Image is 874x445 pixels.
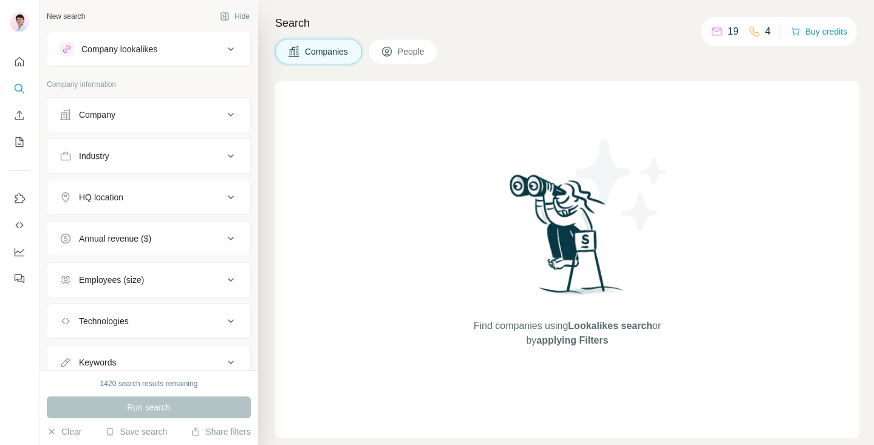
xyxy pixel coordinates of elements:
[470,319,664,348] span: Find companies using or by
[47,35,250,64] button: Company lookalikes
[79,233,151,245] div: Annual revenue ($)
[10,51,29,73] button: Quick start
[79,356,116,369] div: Keywords
[47,348,250,377] button: Keywords
[47,307,250,336] button: Technologies
[79,191,123,203] div: HQ location
[105,426,167,438] button: Save search
[47,100,250,129] button: Company
[10,104,29,126] button: Enrich CSV
[10,12,29,32] img: Avatar
[47,265,250,294] button: Employees (size)
[47,426,81,438] button: Clear
[10,78,29,100] button: Search
[79,150,109,162] div: Industry
[100,378,198,389] div: 1420 search results remaining
[504,171,630,307] img: Surfe Illustration - Woman searching with binoculars
[47,11,85,22] div: New search
[568,321,652,331] span: Lookalikes search
[47,79,251,90] p: Company information
[10,241,29,263] button: Dashboard
[728,24,739,39] p: 19
[10,214,29,236] button: Use Surfe API
[765,24,771,39] p: 4
[791,23,847,40] button: Buy credits
[211,7,258,25] button: Hide
[47,224,250,253] button: Annual revenue ($)
[305,46,349,58] span: Companies
[47,183,250,212] button: HQ location
[275,15,859,32] h4: Search
[10,131,29,153] button: My lists
[79,109,115,121] div: Company
[47,141,250,171] button: Industry
[536,335,608,345] span: applying Filters
[79,274,144,286] div: Employees (size)
[10,188,29,209] button: Use Surfe on LinkedIn
[81,43,157,55] div: Company lookalikes
[398,46,426,58] span: People
[10,268,29,290] button: Feedback
[191,426,251,438] button: Share filters
[79,315,129,327] div: Technologies
[567,130,677,239] img: Surfe Illustration - Stars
